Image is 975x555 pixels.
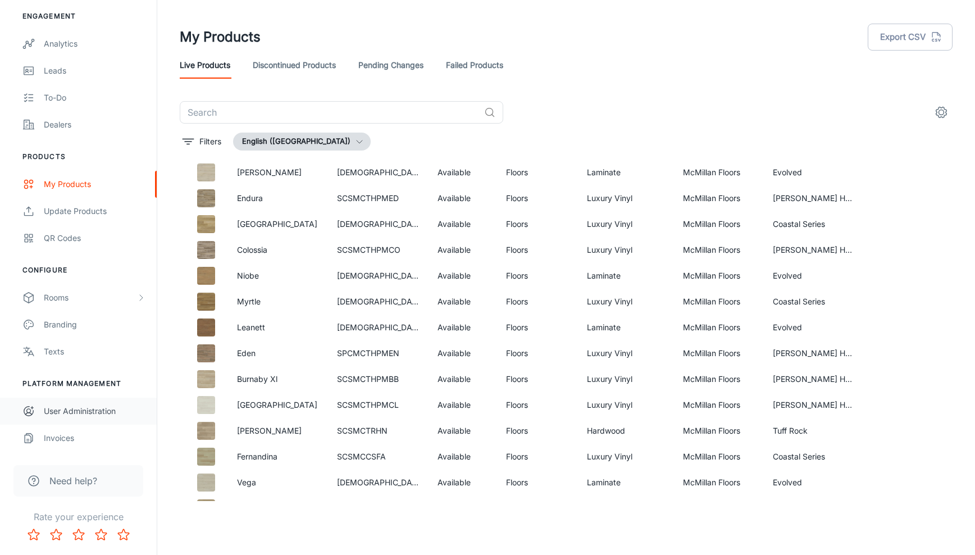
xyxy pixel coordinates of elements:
[497,418,578,444] td: Floors
[237,295,320,308] p: Myrtle
[764,160,864,185] td: Evolved
[44,405,145,417] div: User Administration
[429,495,497,521] td: Available
[429,444,497,470] td: Available
[764,340,864,366] td: [PERSON_NAME] House Plus Matte
[180,52,230,79] a: Live Products
[429,340,497,366] td: Available
[233,133,371,151] button: English ([GEOGRAPHIC_DATA])
[429,315,497,340] td: Available
[44,205,145,217] div: Update Products
[674,315,764,340] td: McMillan Floors
[67,524,90,546] button: Rate 3 star
[49,474,97,488] span: Need help?
[45,524,67,546] button: Rate 2 star
[22,524,45,546] button: Rate 1 star
[328,444,429,470] td: SCSMCCSFA
[497,340,578,366] td: Floors
[237,166,320,179] p: [PERSON_NAME]
[328,315,429,340] td: [DEMOGRAPHIC_DATA]
[764,289,864,315] td: Coastal Series
[674,495,764,521] td: McMillan Floors
[497,185,578,211] td: Floors
[237,347,320,360] p: Eden
[497,211,578,237] td: Floors
[497,444,578,470] td: Floors
[237,218,320,230] p: [GEOGRAPHIC_DATA]
[237,270,320,282] p: Niobe
[180,133,224,151] button: filter
[868,24,953,51] button: Export CSV
[44,432,145,444] div: Invoices
[578,495,675,521] td: Luxury Vinyl
[44,65,145,77] div: Leads
[497,160,578,185] td: Floors
[497,315,578,340] td: Floors
[237,373,320,385] p: Burnaby Xl
[237,244,320,256] p: Colossia
[578,289,675,315] td: Luxury Vinyl
[764,392,864,418] td: [PERSON_NAME] House Plus Matte
[328,340,429,366] td: SPCMCTHPMEN
[764,470,864,495] td: Evolved
[764,315,864,340] td: Evolved
[446,52,503,79] a: Failed Products
[674,289,764,315] td: McMillan Floors
[497,237,578,263] td: Floors
[674,444,764,470] td: McMillan Floors
[764,418,864,444] td: Tuff Rock
[674,237,764,263] td: McMillan Floors
[328,263,429,289] td: [DEMOGRAPHIC_DATA]
[328,289,429,315] td: [DEMOGRAPHIC_DATA]
[674,366,764,392] td: McMillan Floors
[429,263,497,289] td: Available
[578,237,675,263] td: Luxury Vinyl
[328,185,429,211] td: SCSMCTHPMED
[237,476,320,489] p: Vega
[44,292,136,304] div: Rooms
[328,470,429,495] td: [DEMOGRAPHIC_DATA]
[9,510,148,524] p: Rate your experience
[674,211,764,237] td: McMillan Floors
[328,418,429,444] td: SCSMCTRHN
[497,263,578,289] td: Floors
[764,444,864,470] td: Coastal Series
[429,289,497,315] td: Available
[429,237,497,263] td: Available
[358,52,423,79] a: Pending Changes
[112,524,135,546] button: Rate 5 star
[429,160,497,185] td: Available
[328,237,429,263] td: SCSMCTHPMCO
[328,366,429,392] td: SCSMCTHPMBB
[497,366,578,392] td: Floors
[578,211,675,237] td: Luxury Vinyl
[674,470,764,495] td: McMillan Floors
[328,495,429,521] td: [DEMOGRAPHIC_DATA]
[429,185,497,211] td: Available
[199,135,221,148] p: Filters
[237,399,320,411] p: [GEOGRAPHIC_DATA]
[497,470,578,495] td: Floors
[497,289,578,315] td: Floors
[44,319,145,331] div: Branding
[674,340,764,366] td: McMillan Floors
[764,495,864,521] td: Coastal Series
[578,263,675,289] td: Laminate
[328,211,429,237] td: [DEMOGRAPHIC_DATA]
[328,392,429,418] td: SCSMCTHPMCL
[44,232,145,244] div: QR Codes
[44,119,145,131] div: Dealers
[764,237,864,263] td: [PERSON_NAME] House Plus Matte
[44,345,145,358] div: Texts
[429,470,497,495] td: Available
[578,315,675,340] td: Laminate
[578,366,675,392] td: Luxury Vinyl
[764,211,864,237] td: Coastal Series
[578,418,675,444] td: Hardwood
[764,185,864,211] td: [PERSON_NAME] House Plus Matte
[237,192,320,204] p: Endura
[429,366,497,392] td: Available
[253,52,336,79] a: Discontinued Products
[578,340,675,366] td: Luxury Vinyl
[578,392,675,418] td: Luxury Vinyl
